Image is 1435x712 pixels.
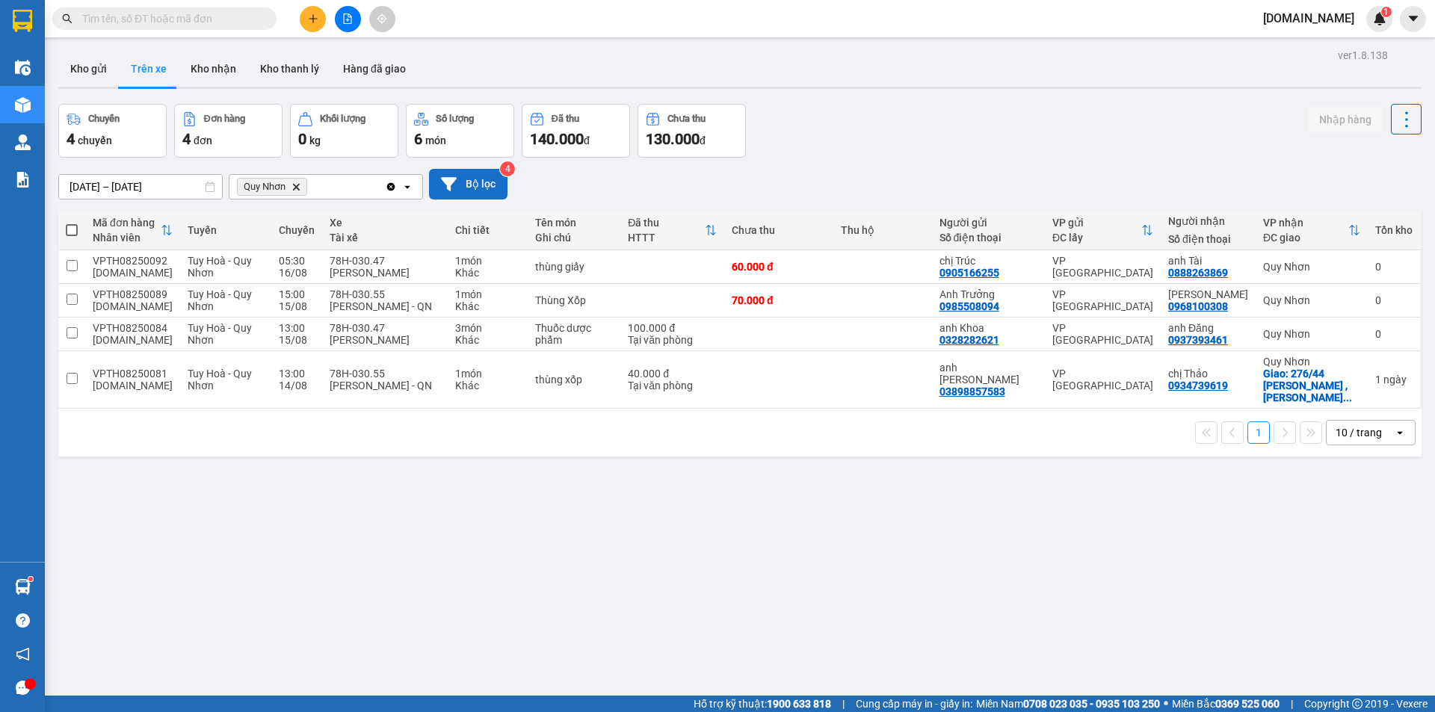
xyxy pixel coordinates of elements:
div: Đã thu [628,217,705,229]
div: Quy Nhơn [1263,294,1360,306]
div: anh Hoàng [939,362,1037,386]
span: 140.000 [530,130,584,148]
div: anh Tài [1168,255,1248,267]
th: Toggle SortBy [1256,211,1368,250]
div: 78H-030.47 [330,322,440,334]
div: VPTH08250089 [93,288,173,300]
span: 0 [298,130,306,148]
div: Khác [455,267,520,279]
div: Đã thu [552,114,579,124]
div: 0985508094 [939,300,999,312]
div: 10 / trang [1336,425,1382,440]
div: Anh Vũ [1168,288,1248,300]
button: Khối lượng0kg [290,104,398,158]
div: chị Thảo [1168,368,1248,380]
span: đ [584,134,590,146]
button: Bộ lọc [429,169,507,199]
div: [PERSON_NAME] - QN [330,380,440,391]
button: Kho gửi [58,51,119,87]
img: logo-vxr [13,10,32,32]
li: VP [GEOGRAPHIC_DATA] [103,64,199,113]
span: notification [16,647,30,661]
div: anh Khoa [939,322,1037,334]
button: Nhập hàng [1307,106,1383,133]
span: copyright [1352,699,1363,709]
span: chuyến [78,134,112,146]
div: Thùng Xốp [535,294,613,306]
div: tu.bb [93,380,173,391]
div: Giao: 276/44 hoàng văn thụ , ngô mây, QN [1263,368,1360,403]
span: Tuy Hoà - Quy Nhơn [188,288,252,312]
div: ĐC lấy [1052,232,1141,244]
span: plus [308,13,318,24]
div: Tại văn phòng [628,334,717,346]
button: Kho thanh lý [248,51,331,87]
span: Miền Nam [976,696,1160,712]
div: [PERSON_NAME] [330,267,440,279]
div: Chuyến [279,224,315,236]
div: 03898857583 [939,386,1005,397]
div: Ghi chú [535,232,613,244]
div: 15/08 [279,300,315,312]
th: Toggle SortBy [620,211,724,250]
div: Đơn hàng [204,114,245,124]
div: 0937393461 [1168,334,1228,346]
button: caret-down [1400,6,1426,32]
div: VP gửi [1052,217,1141,229]
li: VP VP [GEOGRAPHIC_DATA] [7,64,103,113]
div: Thu hộ [841,224,924,236]
span: ⚪️ [1164,701,1168,707]
span: kg [309,134,321,146]
div: Khác [455,334,520,346]
div: Tên món [535,217,613,229]
div: Chưa thu [732,224,826,236]
svg: Delete [291,182,300,191]
span: search [62,13,72,24]
span: 4 [182,130,191,148]
div: VP [GEOGRAPHIC_DATA] [1052,255,1153,279]
div: VP nhận [1263,217,1348,229]
div: VPTH08250084 [93,322,173,334]
div: thùng giấy [535,261,613,273]
div: 1 món [455,255,520,267]
span: file-add [342,13,353,24]
span: Cung cấp máy in - giấy in: [856,696,972,712]
div: Tài xế [330,232,440,244]
svg: Clear all [385,181,397,193]
li: BB Limousine [7,7,217,36]
div: Khác [455,380,520,391]
button: Hàng đã giao [331,51,418,87]
span: message [16,681,30,695]
span: Tuy Hoà - Quy Nhơn [188,255,252,279]
input: Select a date range. [59,175,222,199]
div: VPTH08250092 [93,255,173,267]
div: 78H-030.55 [330,368,440,380]
span: | [1291,696,1293,712]
input: Selected Quy Nhơn. [310,179,312,194]
div: tu.bb [93,300,173,312]
div: 1 [1375,374,1413,386]
div: VPTH08250081 [93,368,173,380]
div: Chuyến [88,114,120,124]
svg: open [401,181,413,193]
div: 3 món [455,322,520,334]
sup: 4 [500,161,515,176]
button: Kho nhận [179,51,248,87]
span: [DOMAIN_NAME] [1251,9,1366,28]
span: đ [700,134,706,146]
button: Trên xe [119,51,179,87]
div: Tồn kho [1375,224,1413,236]
strong: 1900 633 818 [767,698,831,710]
div: Mã đơn hàng [93,217,161,229]
div: 1 món [455,368,520,380]
div: Quy Nhơn [1263,356,1360,368]
div: 0 [1375,294,1413,306]
div: HTTT [628,232,705,244]
button: Đơn hàng4đơn [174,104,283,158]
div: 0888263869 [1168,267,1228,279]
div: Người gửi [939,217,1037,229]
span: | [842,696,845,712]
img: warehouse-icon [15,60,31,75]
div: 0 [1375,261,1413,273]
div: Thuốc dược phẩm [535,322,613,346]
